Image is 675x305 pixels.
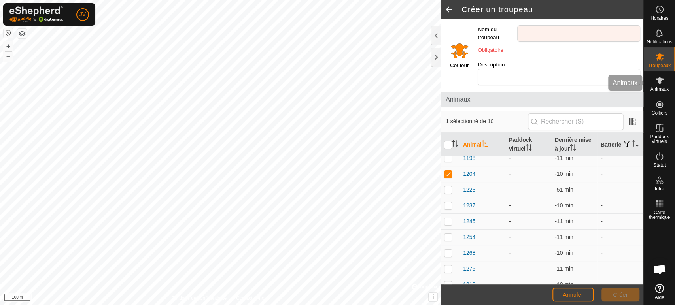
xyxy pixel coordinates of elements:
[9,6,63,23] img: Logo Gallagher
[650,87,669,92] span: Animaux
[654,186,664,191] span: Infra
[654,295,664,300] span: Aide
[597,133,643,156] th: Batterie
[552,288,594,301] button: Annuler
[506,133,552,156] th: Paddock virtuel
[555,265,573,272] span: 9 oct. 2025, 18 h 06
[463,154,475,162] span: 1198
[646,134,673,144] span: Paddock virtuels
[79,10,86,19] span: JV
[613,292,628,298] span: Créer
[597,166,643,182] td: -
[555,186,573,193] span: 9 oct. 2025, 17 h 25
[450,62,469,70] label: Couleur
[509,234,511,240] app-display-virtual-paddock-transition: -
[597,198,643,214] td: -
[509,202,511,209] app-display-virtual-paddock-transition: -
[555,234,573,240] span: 9 oct. 2025, 18 h 06
[463,186,475,194] span: 1223
[463,201,475,210] span: 1237
[509,155,511,161] app-display-virtual-paddock-transition: -
[555,250,573,256] span: 9 oct. 2025, 18 h 06
[463,281,475,289] span: 1313
[555,171,573,177] span: 9 oct. 2025, 18 h 06
[601,288,639,301] button: Créer
[597,277,643,293] td: -
[555,281,573,288] span: 9 oct. 2025, 18 h 06
[478,61,517,69] label: Description
[509,171,511,177] app-display-virtual-paddock-transition: -
[446,95,639,104] span: Animaux
[482,141,488,148] p-sorticon: Activer pour trier
[597,151,643,166] td: -
[647,40,672,44] span: Notifications
[528,113,624,130] input: Rechercher (S)
[236,295,269,302] a: Contactez-nous
[509,218,511,224] app-display-virtual-paddock-transition: -
[460,133,506,156] th: Animal
[597,261,643,277] td: -
[526,145,532,152] p-sorticon: Activer pour trier
[461,5,643,14] h2: Créer un troupeau
[509,250,511,256] app-display-virtual-paddock-transition: -
[552,133,597,156] th: Dernière mise à jour
[555,155,573,161] span: 9 oct. 2025, 18 h 06
[452,141,458,148] p-sorticon: Activer pour trier
[463,249,475,257] span: 1268
[432,294,434,300] span: i
[597,230,643,245] td: -
[509,186,511,193] app-display-virtual-paddock-transition: -
[478,25,517,42] label: Nom du troupeau
[463,217,475,226] span: 1245
[570,145,576,152] p-sorticon: Activer pour trier
[648,63,671,68] span: Troupeaux
[646,210,673,220] span: Carte thermique
[463,233,475,241] span: 1254
[555,218,573,224] span: 9 oct. 2025, 18 h 06
[644,281,675,303] a: Aide
[509,265,511,272] app-display-virtual-paddock-transition: -
[563,292,583,298] span: Annuler
[555,202,573,209] span: 9 oct. 2025, 18 h 06
[4,41,13,51] button: +
[509,281,511,288] app-display-virtual-paddock-transition: -
[17,29,27,38] button: Couches de carte
[4,52,13,61] button: –
[446,117,528,126] span: 1 sélectionné de 10
[172,295,227,302] a: Politique de confidentialité
[597,245,643,261] td: -
[478,47,503,53] small: Obligatoire
[463,170,475,178] span: 1204
[597,182,643,198] td: -
[429,293,437,301] button: i
[650,16,668,21] span: Horaires
[653,163,666,168] span: Statut
[648,258,671,281] div: Open chat
[597,214,643,230] td: -
[463,265,475,273] span: 1275
[632,141,639,148] p-sorticon: Activer pour trier
[4,28,13,38] button: Réinitialiser la carte
[651,111,667,115] span: Colliers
